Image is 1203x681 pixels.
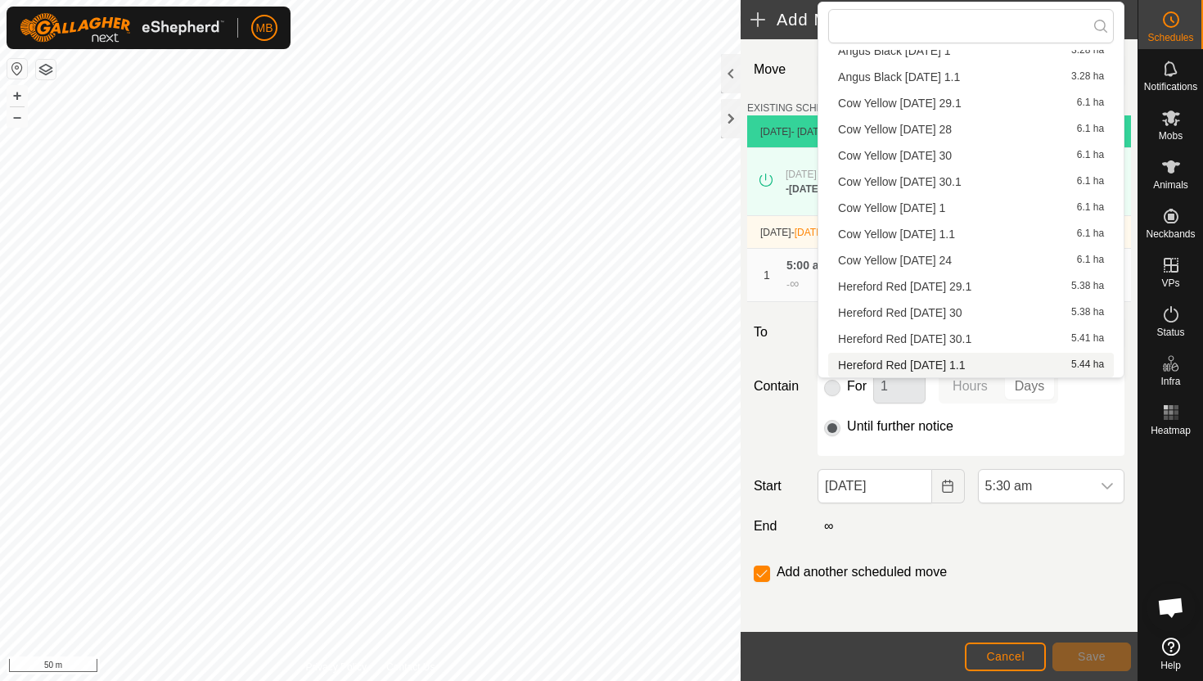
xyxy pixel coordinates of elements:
[828,169,1114,194] li: Cow Yellow Tuesday 30.1
[795,227,826,238] span: [DATE]
[986,650,1025,663] span: Cancel
[305,660,367,674] a: Privacy Policy
[1146,229,1195,239] span: Neckbands
[965,643,1046,671] button: Cancel
[256,20,273,37] span: MB
[838,150,952,161] span: Cow Yellow [DATE] 30
[838,176,962,187] span: Cow Yellow [DATE] 30.1
[786,182,861,196] div: -
[838,124,952,135] span: Cow Yellow [DATE] 28
[838,255,952,266] span: Cow Yellow [DATE] 24
[747,101,856,115] label: EXISTING SCHEDULES
[1077,202,1104,214] span: 6.1 ha
[7,86,27,106] button: +
[828,143,1114,168] li: Cow Yellow Tuesday 30
[747,476,811,496] label: Start
[1077,228,1104,240] span: 6.1 ha
[838,71,960,83] span: Angus Black [DATE] 1.1
[36,60,56,79] button: Map Layers
[1147,583,1196,632] div: Open chat
[828,65,1114,89] li: Angus Black Wednesday 1.1
[1078,650,1106,663] span: Save
[786,169,854,180] span: [DATE] 3:00 pm
[932,469,965,503] button: Choose Date
[1052,643,1131,671] button: Save
[828,117,1114,142] li: Cow Yellow Thursday 28
[7,107,27,127] button: –
[1091,470,1124,503] div: dropdown trigger
[1071,333,1104,345] span: 5.41 ha
[747,516,811,536] label: End
[1071,359,1104,371] span: 5.44 ha
[789,183,861,195] span: [DATE] 5:00 am
[786,259,829,272] span: 5:00 am
[790,277,799,291] span: ∞
[838,97,962,109] span: Cow Yellow [DATE] 29.1
[838,45,950,56] span: Angus Black [DATE] 1
[7,59,27,79] button: Reset Map
[1077,255,1104,266] span: 6.1 ha
[828,327,1114,351] li: Hereford Red Tuesday 30.1
[1071,71,1104,83] span: 3.28 ha
[828,222,1114,246] li: Cow Yellow Wednesday 1.1
[1071,45,1104,56] span: 3.28 ha
[747,315,811,350] label: To
[818,519,840,533] label: ∞
[847,420,953,433] label: Until further notice
[828,196,1114,220] li: Cow Yellow Wednesday 1
[1077,176,1104,187] span: 6.1 ha
[828,38,1114,63] li: Angus Black Wednesday 1
[1159,131,1183,141] span: Mobs
[1147,33,1193,43] span: Schedules
[1156,327,1184,337] span: Status
[791,126,828,138] span: - [DATE]
[747,52,811,88] label: Move
[777,566,947,579] label: Add another scheduled move
[838,333,971,345] span: Hereford Red [DATE] 30.1
[979,470,1091,503] span: 5:30 am
[828,353,1114,377] li: Hereford Red Wednesday 1.1
[838,202,945,214] span: Cow Yellow [DATE] 1
[1160,377,1180,386] span: Infra
[764,268,770,282] span: 1
[828,91,1114,115] li: Cow Yellow Monday 29.1
[1153,180,1188,190] span: Animals
[760,227,791,238] span: [DATE]
[20,13,224,43] img: Gallagher Logo
[838,307,962,318] span: Hereford Red [DATE] 30
[1144,82,1197,92] span: Notifications
[828,274,1114,299] li: Hereford Red Monday 29.1
[386,660,435,674] a: Contact Us
[847,380,867,393] label: For
[1160,661,1181,670] span: Help
[786,274,799,294] div: -
[838,281,971,292] span: Hereford Red [DATE] 29.1
[750,10,1056,29] h2: Add Move
[760,126,791,138] span: [DATE]
[1071,281,1104,292] span: 5.38 ha
[838,359,965,371] span: Hereford Red [DATE] 1.1
[1077,150,1104,161] span: 6.1 ha
[1151,426,1191,435] span: Heatmap
[1071,307,1104,318] span: 5.38 ha
[1077,97,1104,109] span: 6.1 ha
[838,228,955,240] span: Cow Yellow [DATE] 1.1
[1077,124,1104,135] span: 6.1 ha
[828,248,1114,273] li: Cow Yellow Wednesday 24
[747,377,811,396] label: Contain
[828,300,1114,325] li: Hereford Red Tuesday 30
[791,227,826,238] span: -
[1161,278,1179,288] span: VPs
[1138,631,1203,677] a: Help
